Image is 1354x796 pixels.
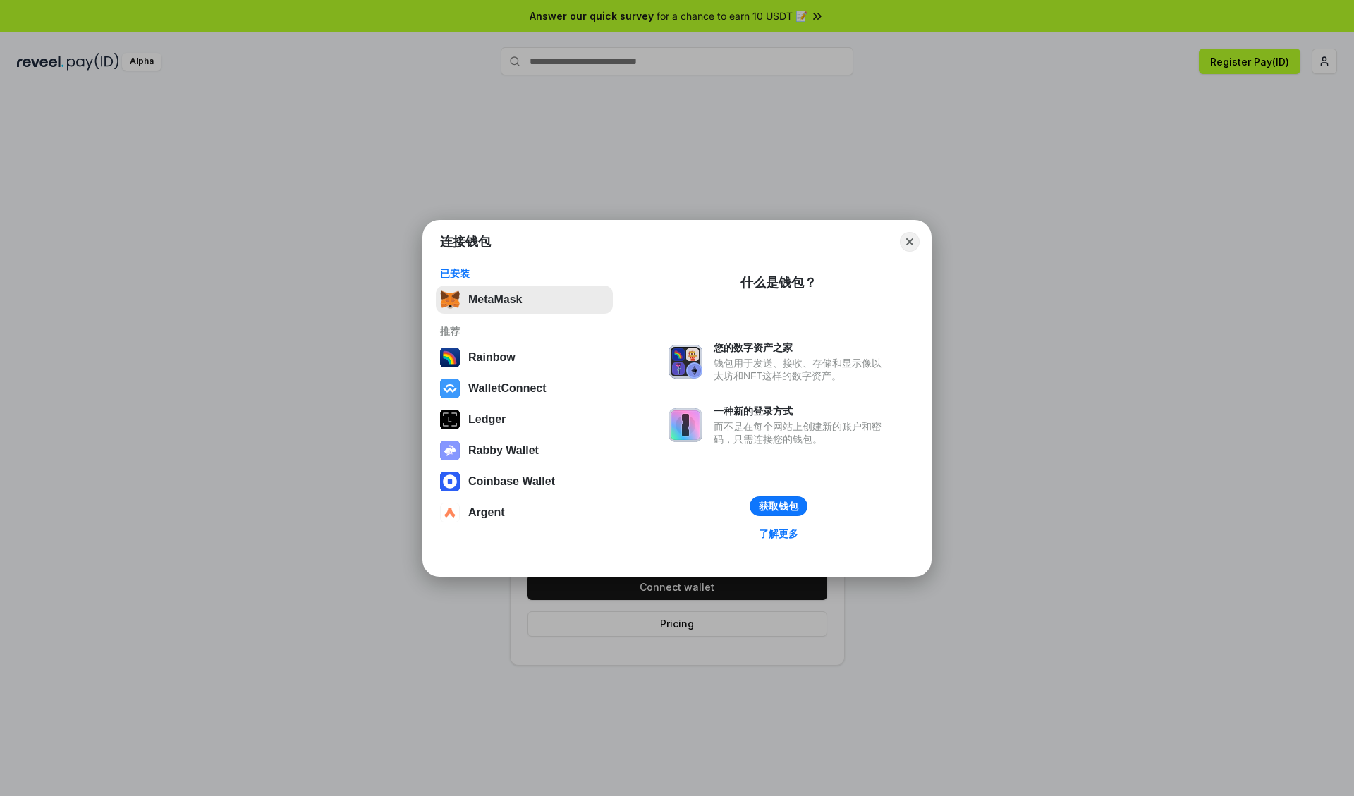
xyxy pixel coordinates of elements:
[669,345,702,379] img: svg+xml,%3Csvg%20xmlns%3D%22http%3A%2F%2Fwww.w3.org%2F2000%2Fsvg%22%20fill%3D%22none%22%20viewBox...
[440,441,460,460] img: svg+xml,%3Csvg%20xmlns%3D%22http%3A%2F%2Fwww.w3.org%2F2000%2Fsvg%22%20fill%3D%22none%22%20viewBox...
[440,348,460,367] img: svg+xml,%3Csvg%20width%3D%22120%22%20height%3D%22120%22%20viewBox%3D%220%200%20120%20120%22%20fil...
[440,472,460,491] img: svg+xml,%3Csvg%20width%3D%2228%22%20height%3D%2228%22%20viewBox%3D%220%200%2028%2028%22%20fill%3D...
[440,325,609,338] div: 推荐
[714,405,889,417] div: 一种新的登录方式
[714,341,889,354] div: 您的数字资产之家
[750,496,807,516] button: 获取钱包
[440,410,460,429] img: svg+xml,%3Csvg%20xmlns%3D%22http%3A%2F%2Fwww.w3.org%2F2000%2Fsvg%22%20width%3D%2228%22%20height%3...
[468,413,506,426] div: Ledger
[440,379,460,398] img: svg+xml,%3Csvg%20width%3D%2228%22%20height%3D%2228%22%20viewBox%3D%220%200%2028%2028%22%20fill%3D...
[440,290,460,310] img: svg+xml,%3Csvg%20fill%3D%22none%22%20height%3D%2233%22%20viewBox%3D%220%200%2035%2033%22%20width%...
[468,475,555,488] div: Coinbase Wallet
[468,444,539,457] div: Rabby Wallet
[436,436,613,465] button: Rabby Wallet
[440,267,609,280] div: 已安装
[900,232,920,252] button: Close
[468,293,522,306] div: MetaMask
[436,374,613,403] button: WalletConnect
[436,498,613,527] button: Argent
[714,357,889,382] div: 钱包用于发送、接收、存储和显示像以太坊和NFT这样的数字资产。
[714,420,889,446] div: 而不是在每个网站上创建新的账户和密码，只需连接您的钱包。
[468,382,547,395] div: WalletConnect
[759,527,798,540] div: 了解更多
[750,525,807,543] a: 了解更多
[759,500,798,513] div: 获取钱包
[740,274,817,291] div: 什么是钱包？
[468,506,505,519] div: Argent
[440,233,491,250] h1: 连接钱包
[436,343,613,372] button: Rainbow
[436,405,613,434] button: Ledger
[468,351,516,364] div: Rainbow
[436,286,613,314] button: MetaMask
[440,503,460,522] img: svg+xml,%3Csvg%20width%3D%2228%22%20height%3D%2228%22%20viewBox%3D%220%200%2028%2028%22%20fill%3D...
[669,408,702,442] img: svg+xml,%3Csvg%20xmlns%3D%22http%3A%2F%2Fwww.w3.org%2F2000%2Fsvg%22%20fill%3D%22none%22%20viewBox...
[436,467,613,496] button: Coinbase Wallet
